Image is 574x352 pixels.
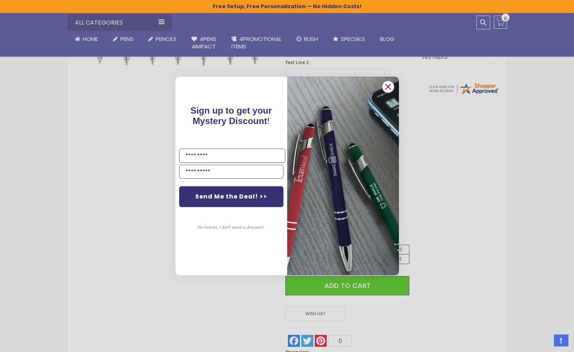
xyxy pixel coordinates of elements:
button: Close dialog [382,80,394,93]
span: Sign up to get your Mystery Discount [190,105,272,126]
button: Send Me the Deal! >> [179,186,283,207]
button: No thanks, I don't want a discount. [194,218,268,237]
img: pop-up-image [287,77,399,275]
span: ! [190,105,272,126]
